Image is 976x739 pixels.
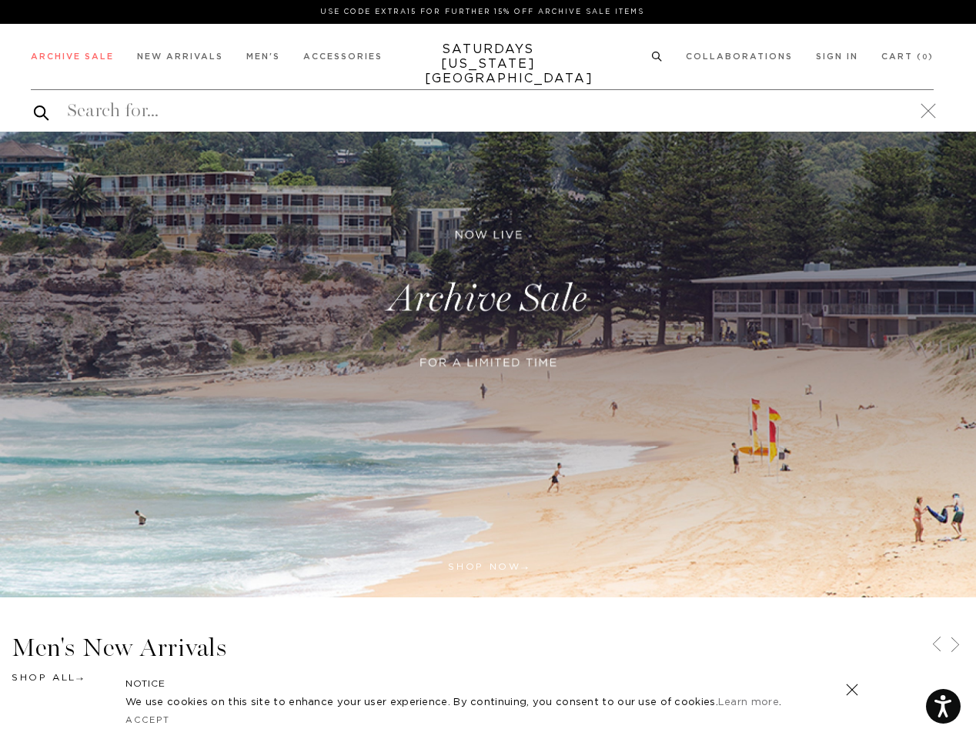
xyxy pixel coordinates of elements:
input: Search for... [31,99,934,123]
a: Collaborations [686,52,793,61]
a: Cart (0) [881,52,934,61]
a: New Arrivals [137,52,223,61]
a: Accessories [303,52,383,61]
small: 0 [922,54,928,61]
p: Use Code EXTRA15 for Further 15% Off Archive Sale Items [37,6,928,18]
p: We use cookies on this site to enhance your user experience. By continuing, you consent to our us... [125,695,796,711]
a: Learn more [718,697,779,707]
a: Sign In [816,52,858,61]
a: Accept [125,716,170,724]
h3: Men's New Arrivals [12,635,964,660]
a: SATURDAYS[US_STATE][GEOGRAPHIC_DATA] [425,42,552,86]
a: Shop All [12,673,83,682]
a: Men's [246,52,280,61]
h5: NOTICE [125,677,851,691]
a: Archive Sale [31,52,114,61]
